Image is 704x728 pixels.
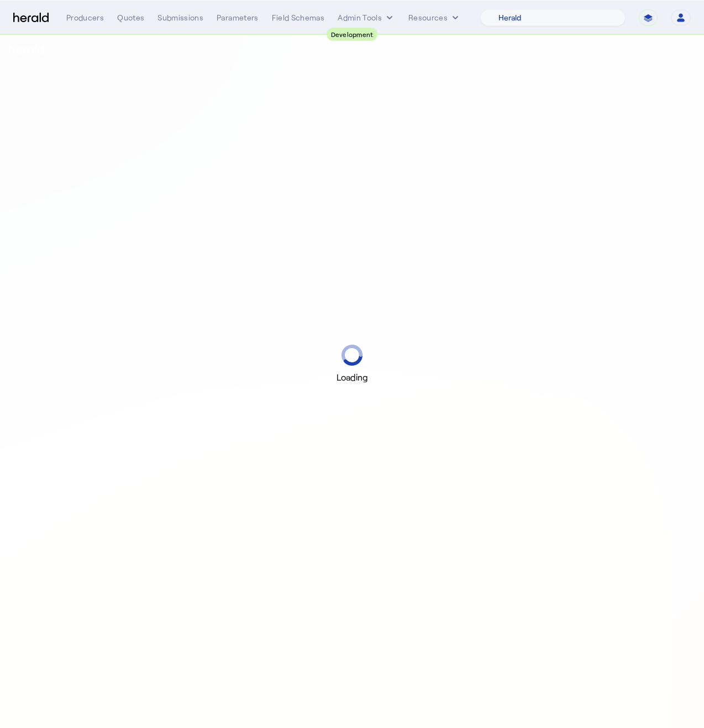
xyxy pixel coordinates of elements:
[408,12,461,23] button: Resources dropdown menu
[327,28,378,41] div: Development
[272,12,325,23] div: Field Schemas
[217,12,259,23] div: Parameters
[338,12,395,23] button: internal dropdown menu
[157,12,203,23] div: Submissions
[66,12,104,23] div: Producers
[117,12,144,23] div: Quotes
[13,13,49,23] img: Herald Logo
